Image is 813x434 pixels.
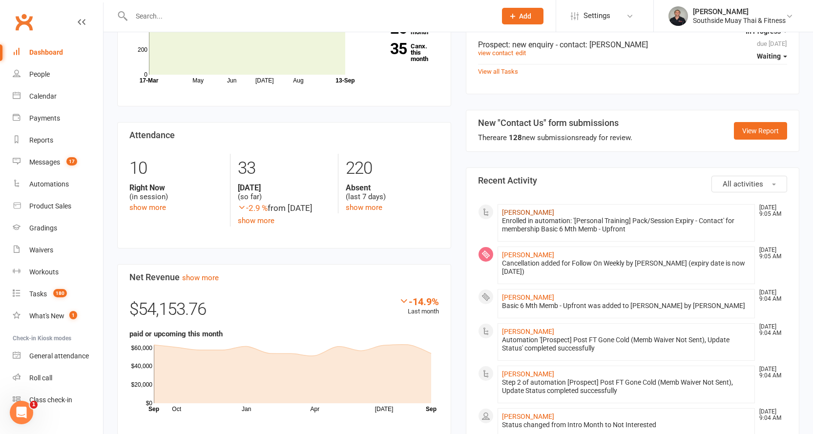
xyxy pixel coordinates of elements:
[502,328,554,335] a: [PERSON_NAME]
[478,40,788,49] div: Prospect: new enquiry - contact
[29,352,89,360] div: General attendance
[129,183,223,202] div: (in session)
[13,239,103,261] a: Waivers
[29,224,57,232] div: Gradings
[29,180,69,188] div: Automations
[399,296,439,307] div: -14.9%
[13,129,103,151] a: Reports
[13,283,103,305] a: Tasks 180
[29,396,72,404] div: Class check-in
[66,157,77,165] span: 17
[346,183,438,192] strong: Absent
[502,208,554,216] a: [PERSON_NAME]
[502,217,751,233] div: Enrolled in automation: '[Personal Training] Pack/Session Expiry - Contact' for membership Basic ...
[182,273,219,282] a: show more
[373,43,439,62] a: 35Canx. this month
[13,107,103,129] a: Payments
[478,49,513,57] a: view contact
[69,311,77,319] span: 1
[519,12,531,20] span: Add
[13,305,103,327] a: What's New1
[502,336,751,352] div: Automation '[Prospect] Post FT Gone Cold (Memb Waiver Not Sent), Update Status' completed success...
[29,374,52,382] div: Roll call
[13,63,103,85] a: People
[502,259,751,276] div: Cancellation added for Follow On Weekly by [PERSON_NAME] (expiry date is now [DATE])
[502,293,554,301] a: [PERSON_NAME]
[754,324,787,336] time: [DATE] 9:04 AM
[346,203,382,212] a: show more
[584,5,610,27] span: Settings
[754,247,787,260] time: [DATE] 9:05 AM
[399,296,439,317] div: Last month
[29,312,64,320] div: What's New
[502,421,751,429] div: Status changed from Intro Month to Not Interested
[128,9,489,23] input: Search...
[238,216,274,225] a: show more
[129,330,223,338] strong: paid or upcoming this month
[29,70,50,78] div: People
[29,114,60,122] div: Payments
[53,289,67,297] span: 180
[734,122,787,140] a: View Report
[754,205,787,217] time: [DATE] 9:05 AM
[238,154,331,183] div: 33
[129,130,439,140] h3: Attendance
[29,268,59,276] div: Workouts
[711,176,787,192] button: All activities
[13,261,103,283] a: Workouts
[13,195,103,217] a: Product Sales
[502,413,554,420] a: [PERSON_NAME]
[10,401,33,424] iframe: Intercom live chat
[13,345,103,367] a: General attendance kiosk mode
[29,246,53,254] div: Waivers
[502,251,554,259] a: [PERSON_NAME]
[757,47,787,65] button: Waiting
[502,370,554,378] a: [PERSON_NAME]
[478,68,518,75] a: View all Tasks
[29,48,63,56] div: Dashboard
[238,183,331,202] div: (so far)
[373,41,407,56] strong: 35
[13,85,103,107] a: Calendar
[502,302,751,310] div: Basic 6 Mth Memb - Upfront was added to [PERSON_NAME] by [PERSON_NAME]
[13,367,103,389] a: Roll call
[516,49,526,57] a: edit
[13,389,103,411] a: Class kiosk mode
[29,202,71,210] div: Product Sales
[29,92,57,100] div: Calendar
[346,154,438,183] div: 220
[12,10,36,34] a: Clubworx
[693,16,786,25] div: Southside Muay Thai & Fitness
[129,203,166,212] a: show more
[668,6,688,26] img: thumb_image1524148262.png
[29,290,47,298] div: Tasks
[238,203,268,213] span: -2.9 %
[13,151,103,173] a: Messages 17
[502,378,751,395] div: Step 2 of automation [Prospect] Post FT Gone Cold (Memb Waiver Not Sent), Update Status completed...
[129,154,223,183] div: 10
[129,183,223,192] strong: Right Now
[346,183,438,202] div: (last 7 days)
[13,217,103,239] a: Gradings
[757,52,781,60] span: Waiting
[129,272,439,282] h3: Net Revenue
[373,22,439,35] a: 26New this month
[29,136,53,144] div: Reports
[723,180,763,188] span: All activities
[30,401,38,409] span: 1
[238,202,331,215] div: from [DATE]
[373,21,407,36] strong: 26
[746,27,781,35] span: In Progress
[478,118,632,128] h3: New "Contact Us" form submissions
[129,296,439,328] div: $54,153.76
[238,183,331,192] strong: [DATE]
[478,132,632,144] div: There are new submissions ready for review.
[13,173,103,195] a: Automations
[754,366,787,379] time: [DATE] 9:04 AM
[693,7,786,16] div: [PERSON_NAME]
[754,289,787,302] time: [DATE] 9:04 AM
[13,41,103,63] a: Dashboard
[754,409,787,421] time: [DATE] 9:04 AM
[509,133,522,142] strong: 128
[29,158,60,166] div: Messages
